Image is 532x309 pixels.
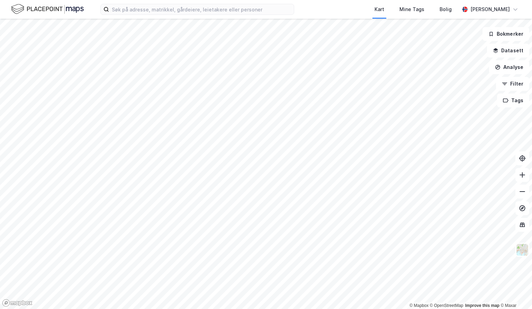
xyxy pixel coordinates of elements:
[399,5,424,14] div: Mine Tags
[470,5,510,14] div: [PERSON_NAME]
[489,60,529,74] button: Analyse
[440,5,452,14] div: Bolig
[109,4,294,15] input: Søk på adresse, matrikkel, gårdeiere, leietakere eller personer
[430,303,463,308] a: OpenStreetMap
[409,303,429,308] a: Mapbox
[2,299,33,307] a: Mapbox homepage
[497,94,529,107] button: Tags
[375,5,384,14] div: Kart
[483,27,529,41] button: Bokmerker
[487,44,529,58] button: Datasett
[496,77,529,91] button: Filter
[497,276,532,309] iframe: Chat Widget
[516,243,529,256] img: Z
[11,3,84,15] img: logo.f888ab2527a4732fd821a326f86c7f29.svg
[465,303,499,308] a: Improve this map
